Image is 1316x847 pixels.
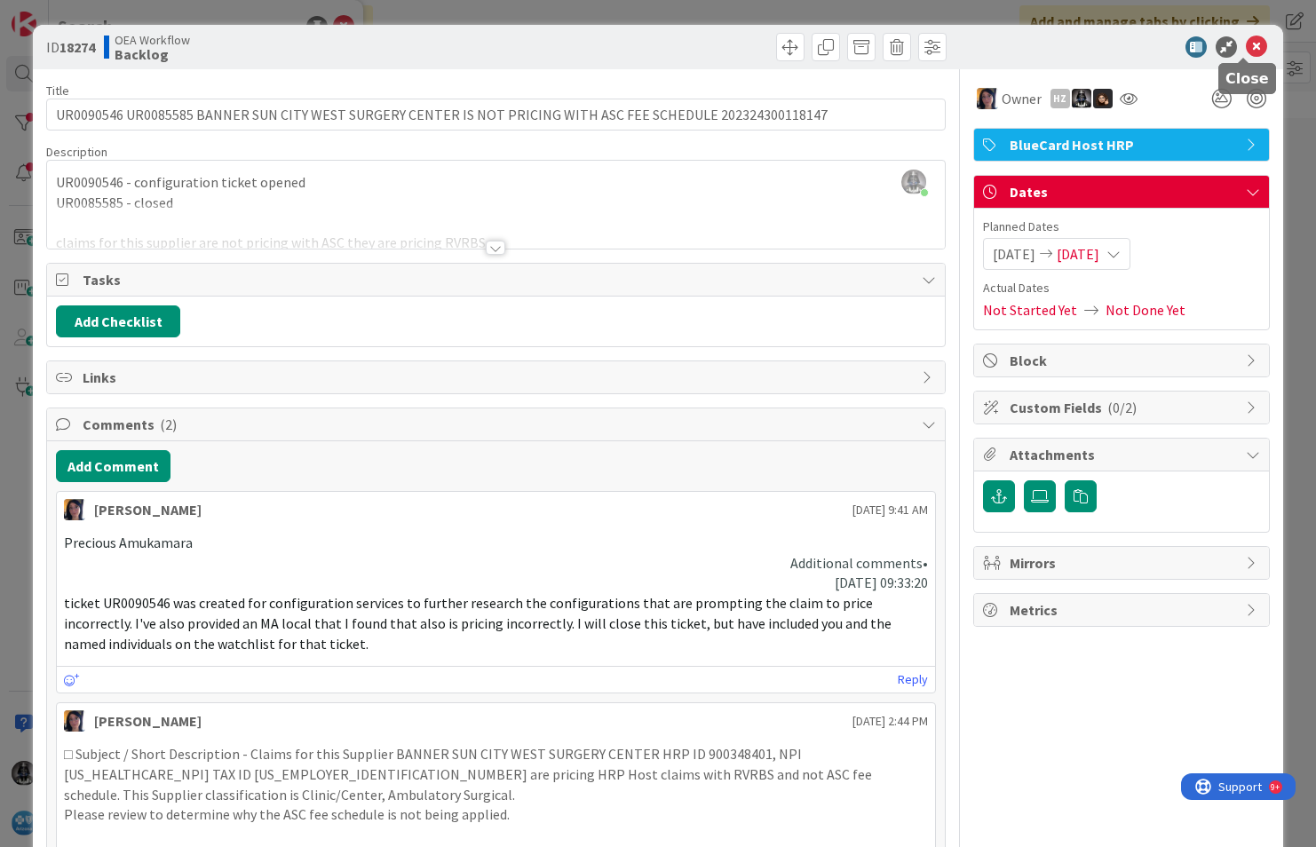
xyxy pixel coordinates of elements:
span: [DATE] 2:44 PM [852,712,928,731]
button: Add Checklist [56,305,180,337]
span: BlueCard Host HRP [1010,134,1237,155]
img: ddRgQ3yRm5LdI1ED0PslnJbT72KgN0Tb.jfif [901,170,926,194]
span: Description [46,144,107,160]
span: ( 0/2 ) [1107,399,1137,416]
img: ZB [1093,89,1113,108]
span: Custom Fields [1010,397,1237,418]
h5: Close [1225,70,1269,87]
img: KG [1072,89,1091,108]
span: Mirrors [1010,552,1237,574]
span: ( 2 ) [160,416,177,433]
span: [DATE] 09:33:20 [835,574,928,591]
span: Links [83,367,913,388]
div: HZ [1050,89,1070,108]
span: Block [1010,350,1237,371]
b: 18274 [59,38,95,56]
span: [DATE] 9:41 AM [852,501,928,519]
p: UR0085585 - closed [56,193,936,213]
p: Please review to determine why the ASC fee schedule is not being applied. [64,804,928,825]
button: Add Comment [56,450,170,482]
span: Tasks [83,269,913,290]
span: Attachments [1010,444,1237,465]
label: Title [46,83,69,99]
span: Metrics [1010,599,1237,621]
span: Planned Dates [983,218,1260,236]
p: □ Subject / Short Description - Claims for this Supplier BANNER SUN CITY WEST SURGERY CENTER HRP ... [64,744,928,804]
div: [PERSON_NAME] [94,710,202,732]
b: Backlog [115,47,190,61]
span: Dates [1010,181,1237,202]
span: ID [46,36,95,58]
span: OEA Workflow [115,33,190,47]
span: Additional comments• [790,554,928,572]
img: TC [977,88,998,109]
span: Owner [1002,88,1042,109]
span: ticket UR0090546 was created for configuration services to further research the configurations th... [64,594,894,652]
img: TC [64,499,85,520]
span: [DATE] [993,243,1035,265]
span: [DATE] [1057,243,1099,265]
span: Actual Dates [983,279,1260,297]
span: Comments [83,414,913,435]
span: Precious Amukamara [64,534,193,551]
span: Support [37,3,81,24]
p: UR0090546 - configuration ticket opened [56,172,936,193]
div: [PERSON_NAME] [94,499,202,520]
img: TC [64,710,85,732]
div: 9+ [90,7,99,21]
span: Not Done Yet [1106,299,1185,321]
span: Not Started Yet [983,299,1077,321]
input: type card name here... [46,99,946,131]
a: Reply [898,669,928,691]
